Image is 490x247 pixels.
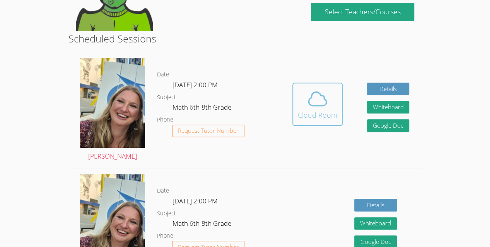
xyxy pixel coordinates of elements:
[157,231,173,241] dt: Phone
[68,31,421,46] h2: Scheduled Sessions
[367,83,410,95] a: Details
[172,102,232,115] dd: Math 6th-8th Grade
[367,119,410,132] a: Google Doc
[157,70,169,80] dt: Date
[172,218,232,231] dd: Math 6th-8th Grade
[157,115,173,125] dt: Phone
[157,186,169,196] dt: Date
[367,101,410,113] button: Whiteboard
[298,110,337,120] div: Cloud Room
[178,128,239,134] span: Request Tutor Number
[157,209,176,218] dt: Subject
[311,3,415,21] a: Select Teachers/Courses
[354,217,397,230] button: Whiteboard
[172,125,244,137] button: Request Tutor Number
[80,58,145,147] img: sarah.png
[354,199,397,211] a: Details
[292,83,343,126] button: Cloud Room
[80,58,145,162] a: [PERSON_NAME]
[172,196,217,205] span: [DATE] 2:00 PM
[157,93,176,102] dt: Subject
[172,80,217,89] span: [DATE] 2:00 PM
